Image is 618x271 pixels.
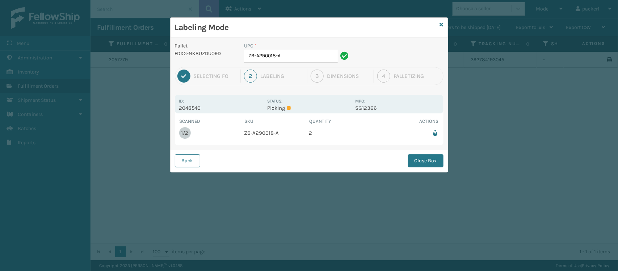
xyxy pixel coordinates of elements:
[179,105,263,111] p: 2048540
[327,73,370,79] div: Dimensions
[244,70,257,83] div: 2
[181,130,189,136] div: 1/2
[244,42,257,50] label: UPC
[355,105,439,111] p: SG12366
[175,50,236,57] p: FDXG-NK8UZDUO9D
[175,22,437,33] h3: Labeling Mode
[374,125,439,141] td: Remove from box
[177,70,190,83] div: 1
[267,99,282,104] label: Status:
[355,99,365,104] label: MPO:
[179,99,184,104] label: Id:
[408,154,443,167] button: Close Box
[175,154,200,167] button: Back
[309,118,374,125] th: Quantity
[194,73,237,79] div: Selecting FO
[244,125,309,141] td: ZB-A290018-A
[377,70,390,83] div: 4
[374,118,439,125] th: Actions
[244,118,309,125] th: SKU
[309,125,374,141] td: 2
[260,73,304,79] div: Labeling
[394,73,441,79] div: Palletizing
[267,105,351,111] p: Picking
[179,118,244,125] th: Scanned
[311,70,324,83] div: 3
[175,42,236,50] p: Pallet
